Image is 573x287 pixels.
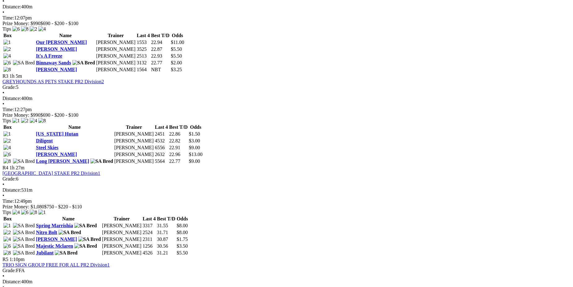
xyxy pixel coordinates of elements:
[36,230,57,235] a: Nitro Bolt
[177,237,188,242] span: $1.75
[44,204,82,209] span: $750 - $220 - $110
[142,223,156,229] td: 3317
[3,243,11,249] img: 6
[55,250,77,256] img: SA Bred
[102,250,142,256] td: [PERSON_NAME]
[2,79,104,84] a: GREYHOUNDS AS PETS STAKE PR2 Division2
[96,33,136,39] th: Trainer
[10,257,25,262] span: 1:10pm
[2,198,14,204] span: Time:
[78,237,101,242] img: SA Bred
[2,73,8,79] span: R3
[142,243,156,249] td: 1256
[96,60,136,66] td: [PERSON_NAME]
[13,159,35,164] img: SA Bred
[74,243,97,249] img: SA Bred
[189,152,203,157] span: $13.00
[13,60,35,66] img: SA Bred
[36,223,73,228] a: Spring Marrishia
[114,138,154,144] td: [PERSON_NAME]
[96,46,136,52] td: [PERSON_NAME]
[2,262,110,267] a: TRIO SIGN GROUP FREE FOR ALL PR2 Division1
[38,118,46,124] img: 8
[36,33,95,39] th: Name
[30,210,37,215] img: 8
[12,210,20,215] img: 4
[2,257,8,262] span: R5
[3,138,11,144] img: 2
[171,53,182,59] span: $5.50
[151,39,170,46] td: 22.94
[189,138,200,143] span: $3.00
[2,96,571,101] div: 400m
[3,131,11,137] img: 1
[2,85,571,90] div: 5
[171,67,182,72] span: $3.25
[12,118,20,124] img: 1
[3,250,11,256] img: 8
[155,151,168,158] td: 2632
[3,46,11,52] img: 2
[102,236,142,242] td: [PERSON_NAME]
[155,158,168,164] td: 5564
[3,33,12,38] span: Box
[96,53,136,59] td: [PERSON_NAME]
[74,223,97,228] img: SA Bred
[157,243,176,249] td: 30.56
[114,131,154,137] td: [PERSON_NAME]
[114,145,154,151] td: [PERSON_NAME]
[2,210,11,215] span: Tips
[114,151,154,158] td: [PERSON_NAME]
[136,67,150,73] td: 1564
[189,131,200,137] span: $1.50
[2,15,571,21] div: 12:07pm
[157,229,176,236] td: 31.71
[30,118,37,124] img: 4
[169,138,188,144] td: 22.82
[157,216,176,222] th: Best T/D
[96,67,136,73] td: [PERSON_NAME]
[171,60,182,65] span: $2.00
[136,39,150,46] td: 1553
[2,4,21,9] span: Distance:
[102,243,142,249] td: [PERSON_NAME]
[136,46,150,52] td: 3525
[136,60,150,66] td: 3132
[3,159,11,164] img: 8
[36,250,54,255] a: Jubilant
[30,26,37,32] img: 2
[13,230,35,235] img: SA Bred
[13,250,35,256] img: SA Bred
[36,216,101,222] th: Name
[3,67,11,72] img: 8
[3,53,11,59] img: 4
[2,187,21,193] span: Distance:
[21,26,28,32] img: 8
[151,60,170,66] td: 22.77
[36,159,89,164] a: Long [PERSON_NAME]
[2,279,21,284] span: Distance:
[151,33,170,39] th: Best T/D
[2,10,4,15] span: •
[90,159,113,164] img: SA Bred
[36,124,113,130] th: Name
[3,124,12,130] span: Box
[2,96,21,101] span: Distance:
[157,250,176,256] td: 31.21
[176,216,188,222] th: Odds
[36,53,62,59] a: It's A Freeze
[36,40,87,45] a: Our [PERSON_NAME]
[2,268,571,273] div: FFA
[41,21,79,26] span: $690 - $200 - $100
[3,237,11,242] img: 4
[151,53,170,59] td: 22.93
[36,243,73,249] a: Majestic Mclaren
[169,145,188,151] td: 22.91
[177,223,188,228] span: $8.00
[36,152,77,157] a: [PERSON_NAME]
[13,237,35,242] img: SA Bred
[151,46,170,52] td: 22.87
[2,85,16,90] span: Grade:
[2,279,571,285] div: 400m
[169,124,188,130] th: Best T/D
